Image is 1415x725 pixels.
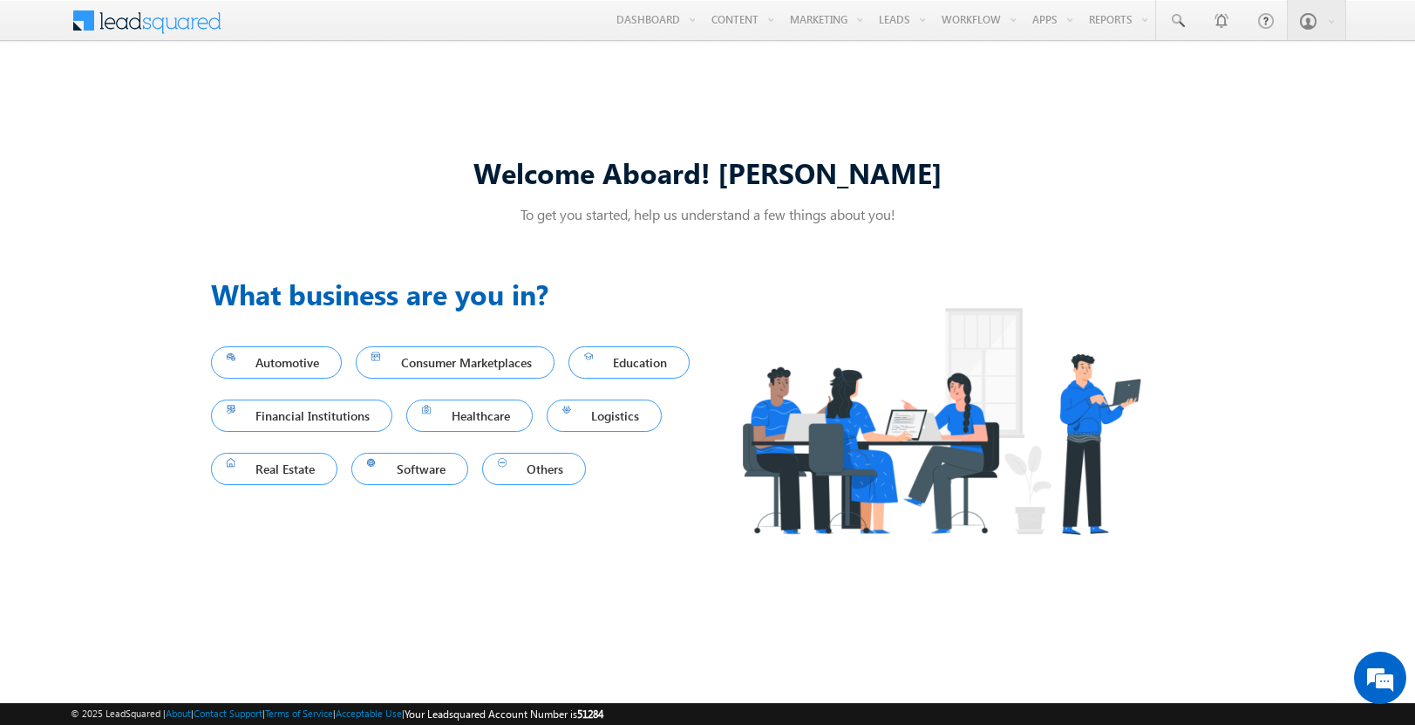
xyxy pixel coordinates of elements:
span: Education [584,351,675,374]
span: Logistics [562,404,647,427]
span: Others [498,457,571,481]
span: Software [367,457,452,481]
a: Acceptable Use [336,708,402,719]
span: 51284 [577,708,603,721]
div: Welcome Aboard! [PERSON_NAME] [211,154,1205,191]
p: To get you started, help us understand a few things about you! [211,205,1205,223]
span: Healthcare [422,404,517,427]
a: Terms of Service [265,708,333,719]
h3: What business are you in? [211,273,708,315]
a: Contact Support [194,708,262,719]
img: Industry.png [708,273,1173,569]
span: Consumer Marketplaces [371,351,539,374]
span: Financial Institutions [227,404,378,427]
span: © 2025 LeadSquared | | | | | [71,706,603,722]
span: Real Estate [227,457,323,481]
span: Automotive [227,351,327,374]
a: About [166,708,191,719]
span: Your Leadsquared Account Number is [405,708,603,721]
